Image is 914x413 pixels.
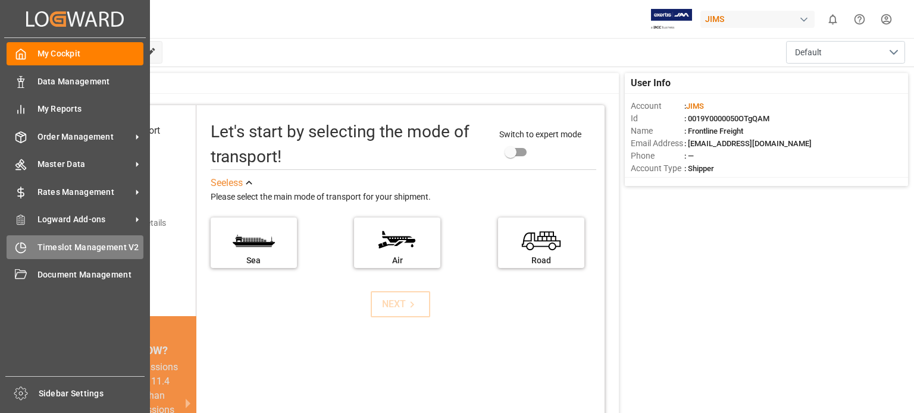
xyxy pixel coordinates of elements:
span: JIMS [686,102,704,111]
span: : [684,102,704,111]
button: open menu [786,41,905,64]
span: Data Management [37,75,144,88]
span: User Info [631,76,671,90]
div: JIMS [700,11,815,28]
button: JIMS [700,8,819,30]
span: Timeslot Management V2 [37,241,144,254]
span: Account [631,100,684,112]
span: Phone [631,150,684,162]
div: Let's start by selecting the mode of transport! [211,119,488,169]
div: Road [504,254,578,267]
span: Name [631,125,684,137]
a: Timeslot Management V2 [7,235,143,258]
span: Order Management [37,131,132,143]
span: Account Type [631,162,684,175]
div: Add shipping details [92,217,166,229]
span: Email Address [631,137,684,150]
span: : [EMAIL_ADDRESS][DOMAIN_NAME] [684,139,812,148]
span: Switch to expert mode [499,130,581,139]
span: Default [795,46,822,59]
button: show 0 new notifications [819,6,846,33]
span: Id [631,112,684,125]
a: My Cockpit [7,42,143,65]
img: Exertis%20JAM%20-%20Email%20Logo.jpg_1722504956.jpg [651,9,692,30]
span: Document Management [37,269,144,281]
span: Sidebar Settings [39,387,145,400]
span: Master Data [37,158,132,171]
span: : — [684,152,694,160]
div: See less [211,176,243,190]
span: : Frontline Freight [684,127,743,135]
button: NEXT [371,291,430,317]
span: Rates Management [37,186,132,198]
a: Data Management [7,70,143,93]
div: Air [360,254,434,267]
span: Logward Add-ons [37,213,132,226]
span: : Shipper [684,164,714,173]
button: Help Center [846,6,873,33]
div: NEXT [382,297,418,311]
span: My Cockpit [37,48,144,60]
span: My Reports [37,103,144,115]
div: Sea [217,254,291,267]
div: Please select the main mode of transport for your shipment. [211,190,596,204]
span: : 0019Y0000050OTgQAM [684,114,769,123]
